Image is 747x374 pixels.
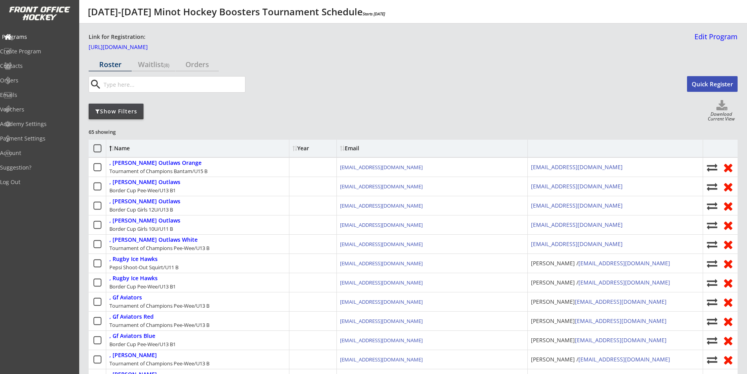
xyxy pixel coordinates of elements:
a: [EMAIL_ADDRESS][DOMAIN_NAME] [340,183,423,190]
a: [EMAIL_ADDRESS][DOMAIN_NAME] [531,163,623,171]
div: 65 showing [89,128,145,135]
div: Border Cup Pee-Wee/U13 B1 [109,341,176,348]
button: Quick Register [687,76,738,92]
a: [EMAIL_ADDRESS][DOMAIN_NAME] [340,260,423,267]
button: Remove from roster (no refund) [722,219,734,231]
a: [EMAIL_ADDRESS][DOMAIN_NAME] [531,182,623,190]
div: , Gf Aviators Blue [109,333,155,339]
div: Tournament of Champions Bantam/U15 B [109,168,207,175]
a: [EMAIL_ADDRESS][DOMAIN_NAME] [578,259,670,267]
button: Move player [706,162,718,173]
div: , Rugby Ice Hawks [109,275,158,282]
div: , Rugby Ice Hawks [109,256,158,263]
a: [EMAIL_ADDRESS][DOMAIN_NAME] [531,240,623,248]
a: [EMAIL_ADDRESS][DOMAIN_NAME] [340,337,423,344]
div: Border Cup Pee-Wee/U13 B1 [109,283,176,290]
div: Border Cup Pee-Wee/U13 B1 [109,187,176,194]
button: Move player [706,239,718,250]
div: Tournament of Champions Pee-Wee/U13 B [109,321,209,328]
button: Remove from roster (no refund) [722,334,734,347]
div: Waitlist [132,61,175,68]
button: Move player [706,316,718,327]
button: Remove from roster (no refund) [722,257,734,270]
a: [EMAIL_ADDRESS][DOMAIN_NAME] [340,221,423,228]
div: Year [293,146,333,151]
div: Border Cup Girls 12U/U13 B [109,206,173,213]
div: Link for Registration: [89,33,147,41]
input: Type here... [102,77,245,92]
button: Remove from roster (no refund) [722,277,734,289]
div: [PERSON_NAME] / [531,259,670,267]
button: Move player [706,277,718,288]
button: Move player [706,258,718,269]
div: , [PERSON_NAME] Outlaws [109,217,180,224]
div: Email [340,146,411,151]
div: [PERSON_NAME] / [531,356,670,363]
div: Download Current View [705,112,738,122]
div: Border Cup Girls 10U/U11 B [109,225,173,232]
button: Remove from roster (no refund) [722,296,734,308]
button: Move player [706,201,718,211]
a: [EMAIL_ADDRESS][DOMAIN_NAME] [575,298,667,305]
a: [EMAIL_ADDRESS][DOMAIN_NAME] [340,279,423,286]
button: Move player [706,181,718,192]
div: [PERSON_NAME] [531,298,667,306]
button: Click to download full roster. Your browser settings may try to block it, check your security set... [706,100,738,112]
button: Remove from roster (no refund) [722,238,734,250]
button: Move player [706,220,718,230]
a: [EMAIL_ADDRESS][DOMAIN_NAME] [340,356,423,363]
a: [EMAIL_ADDRESS][DOMAIN_NAME] [575,336,667,344]
font: (8) [164,62,169,69]
div: , [PERSON_NAME] [109,352,157,359]
button: Remove from roster (no refund) [722,200,734,212]
div: [PERSON_NAME] [531,336,667,344]
a: [EMAIL_ADDRESS][DOMAIN_NAME] [531,221,623,228]
div: Tournament of Champions Pee-Wee/U13 B [109,302,209,309]
div: [PERSON_NAME] / [531,279,670,286]
a: [EMAIL_ADDRESS][DOMAIN_NAME] [575,317,667,325]
img: FOH%20White%20Logo%20Transparent.png [9,6,71,21]
div: Orders [176,61,219,68]
button: Move player [706,335,718,346]
button: Move player [706,354,718,365]
a: Edit Program [691,33,738,47]
div: Tournament of Champions Pee-Wee/U13 B [109,360,209,367]
button: Remove from roster (no refund) [722,354,734,366]
div: Name [109,146,173,151]
div: , [PERSON_NAME] Outlaws [109,179,180,186]
div: Programs [2,34,73,40]
a: [EMAIL_ADDRESS][DOMAIN_NAME] [340,298,423,305]
div: , Gf Aviators Red [109,314,154,320]
div: [PERSON_NAME] [531,317,667,325]
div: Show Filters [89,108,144,115]
div: Roster [89,61,132,68]
a: [EMAIL_ADDRESS][DOMAIN_NAME] [340,241,423,248]
a: [EMAIL_ADDRESS][DOMAIN_NAME] [578,279,670,286]
div: , [PERSON_NAME] Outlaws [109,198,180,205]
div: , [PERSON_NAME] Outlaws Orange [109,160,202,166]
button: Remove from roster (no refund) [722,181,734,193]
div: , [PERSON_NAME] Outlaws White [109,237,198,243]
a: [EMAIL_ADDRESS][DOMAIN_NAME] [578,356,670,363]
a: [EMAIL_ADDRESS][DOMAIN_NAME] [340,202,423,209]
a: [EMAIL_ADDRESS][DOMAIN_NAME] [531,202,623,209]
button: Move player [706,297,718,307]
div: Tournament of Champions Pee-Wee/U13 B [109,244,209,252]
div: Pepsi Shoot-Out Squirt/U11 B [109,264,178,271]
a: [EMAIL_ADDRESS][DOMAIN_NAME] [340,164,423,171]
em: Starts [DATE] [363,11,385,16]
div: [DATE]-[DATE] Minot Hockey Boosters Tournament Schedule [88,7,385,16]
div: , Gf Aviators [109,294,142,301]
a: [EMAIL_ADDRESS][DOMAIN_NAME] [340,317,423,325]
button: search [89,78,102,91]
button: Remove from roster (no refund) [722,315,734,327]
button: Remove from roster (no refund) [722,161,734,173]
a: [URL][DOMAIN_NAME] [89,44,167,53]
